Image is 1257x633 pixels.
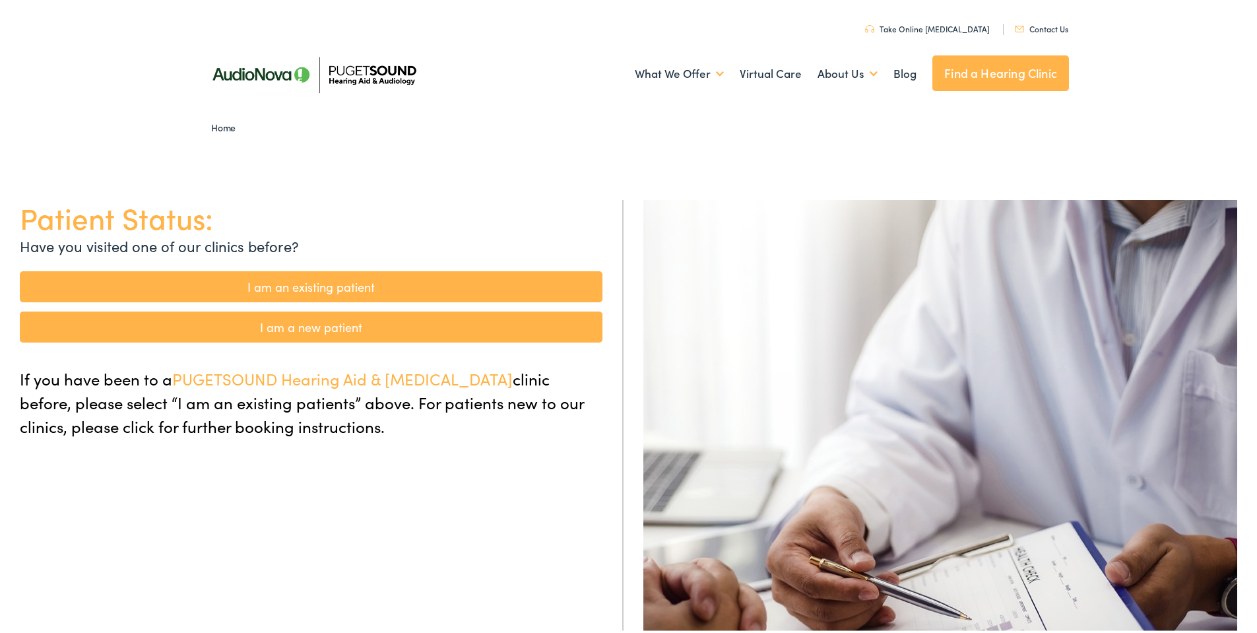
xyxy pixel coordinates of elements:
a: Blog [893,47,917,96]
a: What We Offer [635,47,724,96]
p: Have you visited one of our clinics before? [20,232,602,254]
a: Home [211,118,242,131]
a: Find a Hearing Clinic [932,53,1069,88]
a: About Us [818,47,878,96]
img: utility icon [1015,23,1024,30]
a: Contact Us [1015,20,1068,32]
a: Take Online [MEDICAL_DATA] [865,20,990,32]
span: PUGETSOUND Hearing Aid & [MEDICAL_DATA] [172,365,513,387]
a: I am an existing patient [20,269,602,300]
a: Virtual Care [740,47,802,96]
p: If you have been to a clinic before, please select “I am an existing patients” above. For patient... [20,364,602,436]
h1: Patient Status: [20,197,602,232]
img: utility icon [865,22,874,30]
a: I am a new patient [20,309,602,340]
